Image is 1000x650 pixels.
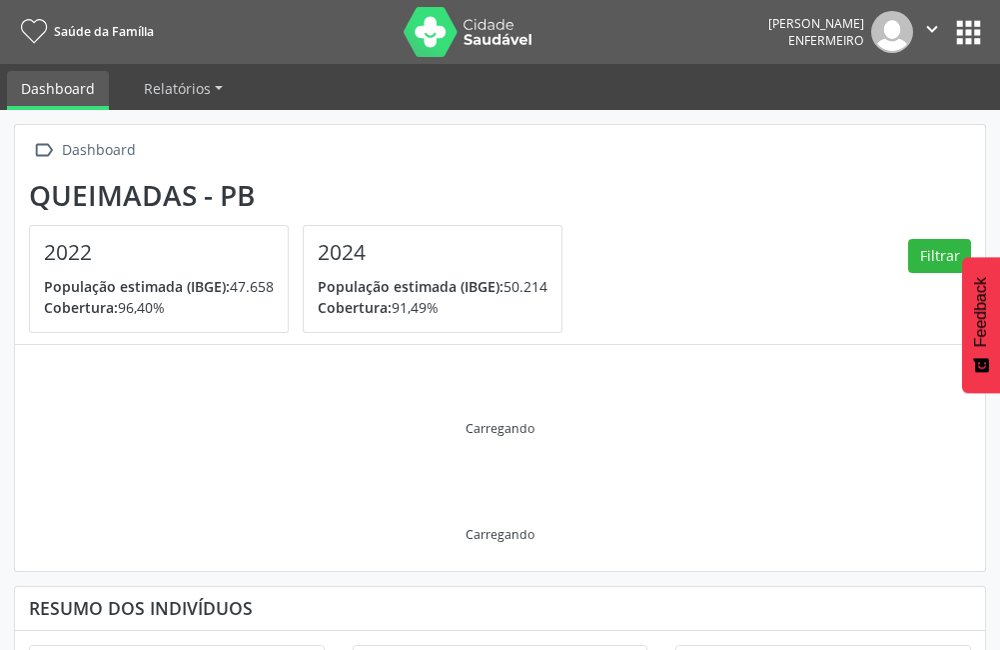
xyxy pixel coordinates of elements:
[318,240,547,265] h4: 2024
[318,276,547,297] p: 50.214
[44,276,274,297] p: 47.658
[29,136,58,165] i: 
[788,32,864,49] span: Enfermeiro
[29,136,139,165] a:  Dashboard
[44,297,274,318] p: 96,40%
[962,257,1000,393] button: Feedback - Mostrar pesquisa
[7,71,109,110] a: Dashboard
[29,179,576,212] div: Queimadas - PB
[58,136,139,165] div: Dashboard
[318,298,392,317] span: Cobertura:
[913,11,951,53] button: 
[144,79,211,98] span: Relatórios
[44,240,274,265] h4: 2022
[318,297,547,318] p: 91,49%
[14,15,154,48] a: Saúde da Família
[44,298,118,317] span: Cobertura:
[130,71,237,106] a: Relatórios
[908,239,971,273] button: Filtrar
[951,15,986,50] button: apps
[871,11,913,53] img: img
[54,23,154,40] span: Saúde da Família
[44,277,230,296] span: População estimada (IBGE):
[29,597,971,619] div: Resumo dos indivíduos
[921,18,943,40] i: 
[466,420,534,437] div: Carregando
[768,15,864,32] div: [PERSON_NAME]
[972,277,990,347] span: Feedback
[466,526,534,543] div: Carregando
[318,277,503,296] span: População estimada (IBGE):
